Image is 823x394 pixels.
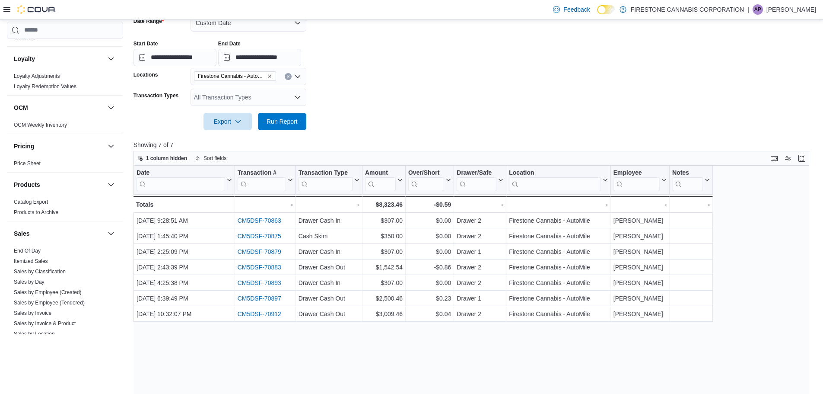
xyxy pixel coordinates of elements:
label: Start Date [133,40,158,47]
div: Pricing [7,158,123,172]
div: Firestone Cannabis - AutoMile [509,309,607,319]
div: - [509,199,607,210]
div: $2,500.46 [365,293,403,304]
a: CM5DSF-70893 [237,279,281,286]
span: Run Report [267,117,298,126]
button: OCM [106,103,116,113]
button: OCM [14,103,104,112]
span: Itemized Sales [14,258,48,265]
button: Employee [613,169,666,191]
button: Transaction # [237,169,292,191]
button: 1 column hidden [134,153,191,163]
div: Notes [672,169,703,177]
p: [PERSON_NAME] [766,4,816,15]
a: Catalog Export [14,199,48,205]
label: Transaction Types [133,92,178,99]
a: Products to Archive [14,209,58,215]
button: Export [203,113,252,130]
img: Cova [17,5,56,14]
input: Press the down key to open a popover containing a calendar. [218,49,301,66]
span: Sales by Classification [14,268,66,275]
div: Transaction # [237,169,286,177]
label: Locations [133,71,158,78]
span: Sales by Invoice & Product [14,320,76,327]
div: -$0.86 [408,262,451,272]
div: [PERSON_NAME] [613,215,666,226]
p: | [747,4,749,15]
div: Drawer/Safe [457,169,496,177]
button: Date [137,169,232,191]
a: Sales by Classification [14,269,66,275]
a: Itemized Sales [14,258,48,264]
div: Cash Skim [299,231,359,241]
div: [DATE] 4:25:38 PM [137,278,232,288]
div: [DATE] 10:32:07 PM [137,309,232,319]
button: Sort fields [191,153,230,163]
div: Employee [613,169,659,177]
a: CM5DSF-70863 [237,217,281,224]
div: Products [7,197,123,221]
div: $0.00 [408,278,451,288]
button: Display options [783,153,793,163]
div: Over/Short [408,169,444,191]
div: Drawer 2 [457,262,503,272]
a: Sales by Invoice & Product [14,320,76,327]
span: Loyalty Adjustments [14,73,60,80]
div: [DATE] 2:43:39 PM [137,262,232,272]
div: [DATE] 1:45:40 PM [137,231,232,241]
div: Drawer/Safe [457,169,496,191]
div: - [613,199,666,210]
a: Sales by Employee (Created) [14,289,82,295]
div: $3,009.46 [365,309,403,319]
button: Enter fullscreen [797,153,807,163]
button: Products [14,180,104,189]
div: - [299,199,359,210]
div: $350.00 [365,231,403,241]
p: Showing 7 of 7 [133,141,816,149]
div: Drawer 2 [457,309,503,319]
div: Location [509,169,601,177]
button: Keyboard shortcuts [769,153,779,163]
div: Notes [672,169,703,191]
div: Transaction Type [299,169,353,177]
h3: Sales [14,229,30,238]
h3: Pricing [14,142,34,151]
div: Firestone Cannabis - AutoMile [509,293,607,304]
input: Dark Mode [597,5,615,14]
button: Amount [365,169,403,191]
span: Sort fields [203,155,226,162]
a: CM5DSF-70879 [237,248,281,255]
a: Sales by Employee (Tendered) [14,300,85,306]
div: Firestone Cannabis - AutoMile [509,262,607,272]
button: Clear input [285,73,292,80]
span: Price Sheet [14,160,41,167]
label: End Date [218,40,241,47]
a: CM5DSF-70912 [237,311,281,317]
a: Feedback [550,1,593,18]
div: -$0.59 [408,199,451,210]
a: CM5DSF-70883 [237,264,281,271]
span: Sales by Invoice [14,310,51,317]
div: Employee [613,169,659,191]
p: FIRESTONE CANNABIS CORPORATION [631,4,744,15]
div: [DATE] 2:25:09 PM [137,247,232,257]
a: Price Sheet [14,160,41,167]
span: Firestone Cannabis - AutoMile [198,72,265,80]
span: OCM Weekly Inventory [14,122,67,128]
button: Drawer/Safe [457,169,503,191]
a: Sales by Day [14,279,44,285]
div: Drawer 1 [457,247,503,257]
div: Firestone Cannabis - AutoMile [509,278,607,288]
span: AP [754,4,761,15]
div: Firestone Cannabis - AutoMile [509,231,607,241]
span: Loyalty Redemption Values [14,83,76,90]
button: Transaction Type [299,169,359,191]
button: Run Report [258,113,306,130]
div: - [672,199,710,210]
div: Amount [365,169,396,177]
span: Sales by Day [14,279,44,285]
div: Over/Short [408,169,444,177]
div: [PERSON_NAME] [613,278,666,288]
div: $8,323.46 [365,199,403,210]
span: Export [209,113,247,130]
